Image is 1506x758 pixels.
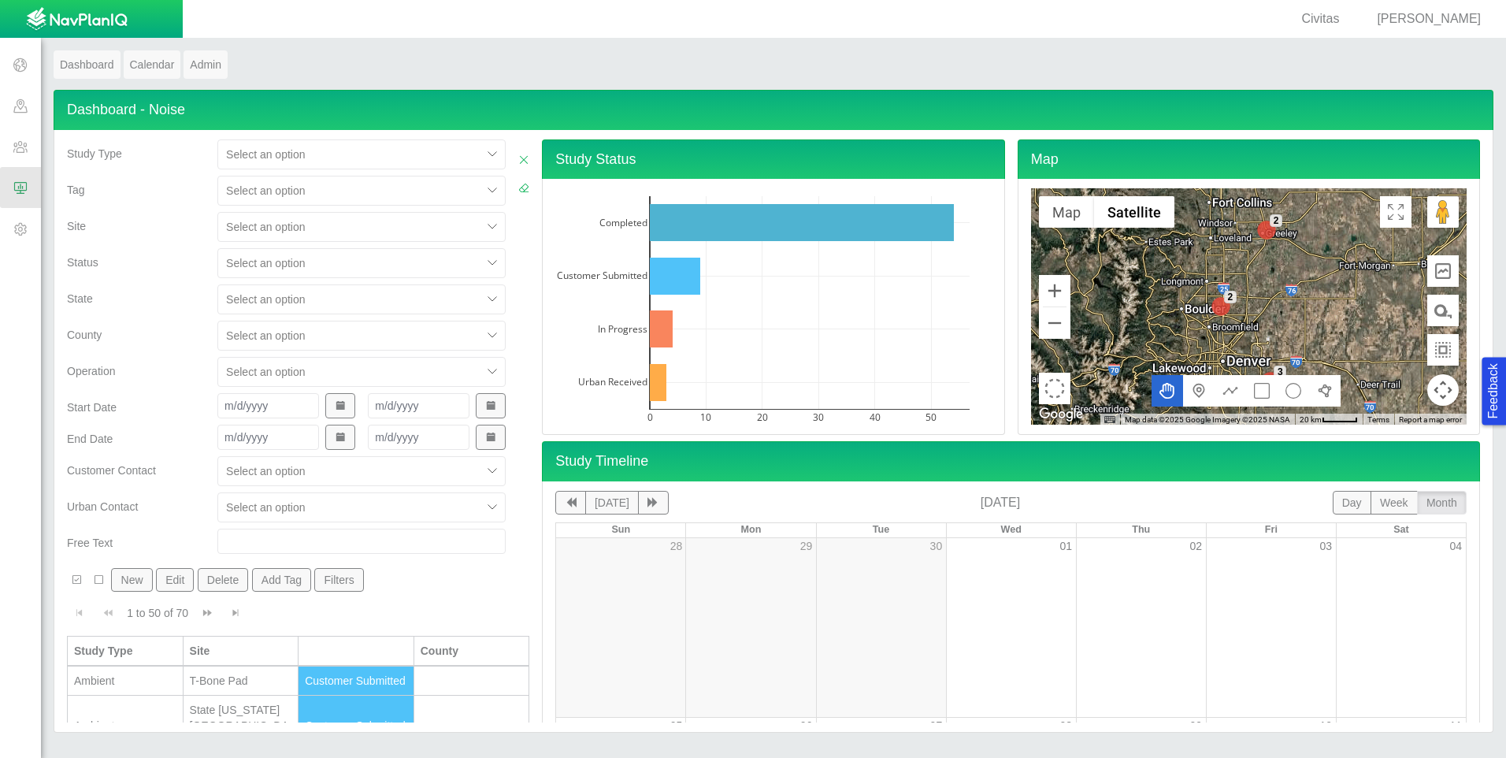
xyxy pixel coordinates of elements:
[67,401,117,414] span: Start Date
[223,598,248,628] button: Go to last page
[1427,295,1459,326] button: Measure
[156,568,195,592] button: Edit
[1367,415,1389,424] a: Terms (opens in new tab)
[741,524,762,535] span: Mon
[1333,491,1371,515] button: day
[1319,540,1332,552] a: 03
[1274,366,1287,378] div: 3
[638,491,668,515] button: next
[1183,375,1215,407] button: Add a marker
[1152,375,1183,407] button: Move the map
[981,496,1020,509] span: [DATE]
[518,152,529,168] a: Close Filters
[195,598,220,628] button: Go to next page
[1190,540,1203,552] a: 02
[67,147,122,160] span: Study Type
[1035,404,1087,425] img: Google
[1132,524,1150,535] span: Thu
[414,636,530,667] th: County
[305,718,407,734] div: Customer Submitted
[26,7,128,32] img: UrbanGroupSolutionsTheme$USG_Images$logo.png
[1270,214,1282,227] div: 2
[1393,524,1409,535] span: Sat
[252,568,312,592] button: Add Tag
[198,568,249,592] button: Delete
[54,50,121,79] a: Dashboard
[670,540,683,552] a: 28
[1427,334,1459,366] button: Measure
[930,719,943,732] a: 07
[1301,12,1339,25] span: Civitas
[1094,196,1174,228] button: Show satellite imagery
[1104,414,1115,425] button: Keyboard shortcuts
[190,643,292,659] div: Site
[67,220,86,232] span: Site
[1482,357,1506,425] button: Feedback
[1300,415,1322,424] span: 20 km
[1039,275,1070,307] button: Zoom in
[1427,374,1459,406] button: Map camera controls
[67,464,156,477] span: Customer Contact
[930,540,943,552] a: 30
[67,500,138,513] span: Urban Contact
[54,90,1493,130] h4: Dashboard - Noise
[1278,375,1309,407] button: Draw a circle
[476,425,506,450] button: Show Date Picker
[67,537,113,549] span: Free Text
[542,139,1004,180] h4: Study Status
[1060,540,1073,552] a: 01
[1427,255,1459,287] button: Elevation
[1190,719,1203,732] a: 09
[1309,375,1341,407] button: Draw a polygon
[217,393,319,418] input: m/d/yyyy
[1399,415,1462,424] a: Report a map error
[1060,719,1073,732] a: 08
[1035,404,1087,425] a: Open this area in Google Maps (opens a new window)
[518,180,529,196] a: Clear Filters
[305,643,407,659] div: Status
[1319,719,1332,732] a: 10
[124,50,181,79] a: Calendar
[74,673,176,689] div: Ambient
[1371,491,1418,515] button: week
[1427,196,1459,228] button: Drag Pegman onto the map to open Street View
[1246,375,1278,407] button: Draw a rectangle
[325,425,355,450] button: Show Date Picker
[800,540,813,552] a: 29
[873,524,889,535] span: Tue
[1018,139,1480,180] h4: Map
[1224,291,1237,303] div: 2
[190,702,292,749] div: State [US_STATE][GEOGRAPHIC_DATA] Pad
[67,329,102,341] span: County
[1380,196,1411,228] button: Toggle Fullscreen in browser window
[325,393,355,418] button: Show Date Picker
[314,568,364,592] button: Filters
[368,393,469,418] input: m/d/yyyy
[68,636,184,667] th: Study Type
[670,719,683,732] a: 05
[1039,373,1070,404] button: Select area
[1000,524,1021,535] span: Wed
[800,719,813,732] a: 06
[184,667,299,696] td: T-Bone Pad
[555,491,585,515] button: previous
[68,696,184,756] td: Ambient
[1449,719,1462,732] a: 11
[368,425,469,450] input: m/d/yyyy
[299,696,414,756] td: Customer Submitted
[476,393,506,418] button: Show Date Picker
[1295,414,1363,425] button: Map Scale: 20 km per 42 pixels
[67,433,113,445] span: End Date
[190,673,292,689] div: T-Bone Pad
[184,50,228,79] a: Admin
[611,524,630,535] span: Sun
[421,643,523,659] div: County
[111,568,152,592] button: New
[67,365,115,377] span: Operation
[1377,12,1481,25] span: [PERSON_NAME]
[67,256,98,269] span: Status
[1358,10,1487,28] div: [PERSON_NAME]
[305,673,407,689] div: Customer Submitted
[1265,524,1278,535] span: Fri
[67,598,529,628] div: Pagination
